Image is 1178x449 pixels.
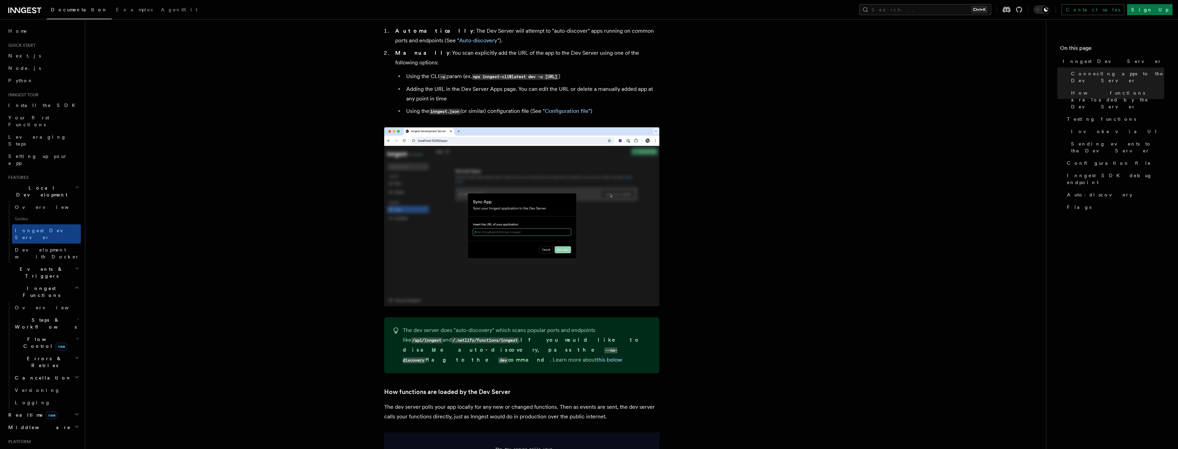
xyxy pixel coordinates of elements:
span: Logging [15,400,51,405]
a: Inngest Dev Server [1060,55,1164,67]
span: Development with Docker [15,247,79,259]
a: Logging [12,396,81,409]
span: new [56,343,67,350]
span: How functions are loaded by the Dev Server [1071,89,1164,110]
span: Configuration file [1067,160,1151,167]
span: Examples [116,7,153,12]
a: Development with Docker [12,244,81,263]
span: Errors & Retries [12,355,75,369]
code: --no-discovery [403,348,618,363]
span: Realtime [6,411,57,418]
a: Setting up your app [6,150,81,169]
a: Configuration file [1064,157,1164,169]
span: Sending events to the Dev Server [1071,140,1164,154]
button: Toggle dark mode [1034,6,1050,14]
span: Install the SDK [8,103,79,108]
span: Overview [15,305,86,310]
span: Events & Triggers [6,266,75,279]
div: Local Development [6,201,81,263]
a: How functions are loaded by the Dev Server [384,387,510,397]
span: Leveraging Steps [8,134,66,147]
a: Inngest Dev Server [12,224,81,244]
button: Events & Triggers [6,263,81,282]
a: How functions are loaded by the Dev Server [1068,87,1164,113]
span: Inngest Functions [6,285,74,299]
button: Steps & Workflows [12,314,81,333]
span: Features [6,175,29,180]
button: Realtimenew [6,409,81,421]
p: The dev server polls your app locally for any new or changed functions. Then as events are sent, ... [384,402,659,421]
code: /.netlify/functions/inngest [452,338,519,343]
li: Adding the URL in the Dev Server Apps page. You can edit the URL or delete a manually added app a... [404,84,659,104]
span: Node.js [8,65,41,71]
code: dev [498,357,508,363]
a: Node.js [6,62,81,74]
button: Errors & Retries [12,352,81,372]
kbd: Ctrl+K [972,6,987,13]
a: this below [596,356,622,363]
li: Using the (or similar) configuration file (See " ") [404,106,659,116]
button: Local Development [6,182,81,201]
a: Overview [12,201,81,213]
a: Versioning [12,384,81,396]
span: Inngest SDK debug endpoint [1067,172,1164,186]
p: The dev server does "auto-discovery" which scans popular ports and endpoints like and . . Learn m... [403,325,651,365]
h4: On this page [1060,44,1164,55]
a: Install the SDK [6,99,81,111]
span: Inngest Dev Server [1063,58,1162,65]
a: Next.js [6,50,81,62]
span: Guides [12,213,81,224]
span: Local Development [6,184,75,198]
a: Inngest SDK debug endpoint [1064,169,1164,189]
a: Auto-discovery [459,37,497,44]
span: Inngest tour [6,92,39,98]
span: Your first Functions [8,115,49,127]
span: Auto-discovery [1067,191,1132,198]
img: Dev Server demo manually syncing an app [384,127,659,306]
code: -u [439,74,446,80]
span: Platform [6,439,31,445]
span: Cancellation [12,374,72,381]
a: AgentKit [157,2,202,19]
a: Contact sales [1061,4,1124,15]
span: AgentKit [161,7,197,12]
span: Flags [1067,204,1091,211]
a: Home [6,25,81,37]
strong: If you would like to disable auto-discovery, pass the flag to the command [403,336,640,363]
a: Your first Functions [6,111,81,131]
a: Connecting apps to the Dev Server [1068,67,1164,87]
li: Using the CLI param (ex. ) [404,72,659,82]
button: Cancellation [12,372,81,384]
strong: Automatically [395,28,473,34]
span: Setting up your app [8,153,67,166]
code: npx inngest-cli@latest dev -u [URL] [472,74,559,80]
span: Next.js [8,53,41,58]
span: Versioning [15,387,60,393]
button: Middleware [6,421,81,434]
a: Sending events to the Dev Server [1068,138,1164,157]
a: Invoke via UI [1068,125,1164,138]
strong: Manually [395,50,450,56]
span: Home [8,28,28,34]
button: Inngest Functions [6,282,81,301]
a: Auto-discovery [1064,189,1164,201]
span: Invoke via UI [1071,128,1163,135]
a: Leveraging Steps [6,131,81,150]
a: Testing functions [1064,113,1164,125]
span: Steps & Workflows [12,317,77,330]
a: Flags [1064,201,1164,213]
a: Examples [112,2,157,19]
li: : The Dev Server will attempt to "auto-discover" apps running on common ports and endpoints (See ... [393,26,659,45]
code: inngest.json [429,109,461,115]
code: /api/inngest [411,338,443,343]
span: Overview [15,204,86,210]
span: Flow Control [12,336,76,350]
span: Inngest Dev Server [15,228,74,240]
span: new [46,411,57,419]
div: Inngest Functions [6,301,81,409]
span: Middleware [6,424,71,431]
li: : You scan explicitly add the URL of the app to the Dev Server using one of the following options: [393,48,659,116]
span: Python [8,78,33,83]
a: Configuration file [545,108,588,114]
span: Quick start [6,43,35,48]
